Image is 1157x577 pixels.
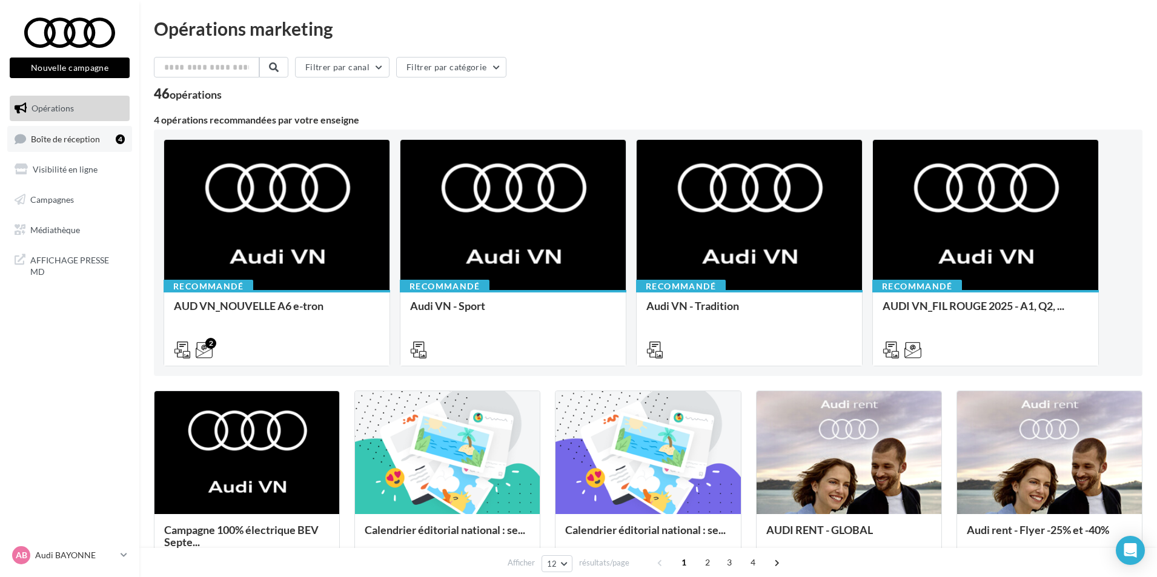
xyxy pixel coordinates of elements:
span: Audi VN - Sport [410,299,485,312]
span: Calendrier éditorial national : se... [365,523,525,536]
span: Boîte de réception [31,133,100,143]
span: 2 [698,553,717,572]
span: 12 [547,559,557,569]
span: AFFICHAGE PRESSE MD [30,252,125,278]
div: Recommandé [872,280,962,293]
span: Audi rent - Flyer -25% et -40% [967,523,1109,536]
a: Campagnes [7,187,132,213]
span: Calendrier éditorial national : se... [565,523,726,536]
span: Afficher [508,557,535,569]
span: AUDI VN_FIL ROUGE 2025 - A1, Q2, ... [883,299,1064,312]
span: AB [16,549,27,561]
div: Recommandé [164,280,253,293]
a: Boîte de réception4 [7,126,132,152]
button: Filtrer par catégorie [396,57,506,77]
div: Recommandé [636,280,726,293]
div: 4 [116,134,125,144]
span: Campagne 100% électrique BEV Septe... [164,523,319,549]
a: AFFICHAGE PRESSE MD [7,247,132,283]
div: 4 opérations recommandées par votre enseigne [154,115,1142,125]
span: Visibilité en ligne [33,164,98,174]
button: Nouvelle campagne [10,58,130,78]
span: 3 [720,553,739,572]
span: AUD VN_NOUVELLE A6 e-tron [174,299,323,312]
span: 1 [674,553,694,572]
a: Opérations [7,96,132,121]
a: AB Audi BAYONNE [10,544,130,567]
span: Opérations [31,103,74,113]
span: AUDI RENT - GLOBAL [766,523,873,536]
div: Recommandé [400,280,489,293]
div: 2 [205,338,216,349]
div: 46 [154,87,222,101]
div: opérations [170,89,222,100]
span: Audi VN - Tradition [646,299,739,312]
a: Médiathèque [7,217,132,243]
span: Campagnes [30,194,74,205]
span: résultats/page [579,557,629,569]
a: Visibilité en ligne [7,157,132,182]
button: 12 [542,555,572,572]
div: Open Intercom Messenger [1116,536,1145,565]
p: Audi BAYONNE [35,549,116,561]
button: Filtrer par canal [295,57,390,77]
div: Opérations marketing [154,19,1142,38]
span: Médiathèque [30,224,80,234]
span: 4 [743,553,763,572]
